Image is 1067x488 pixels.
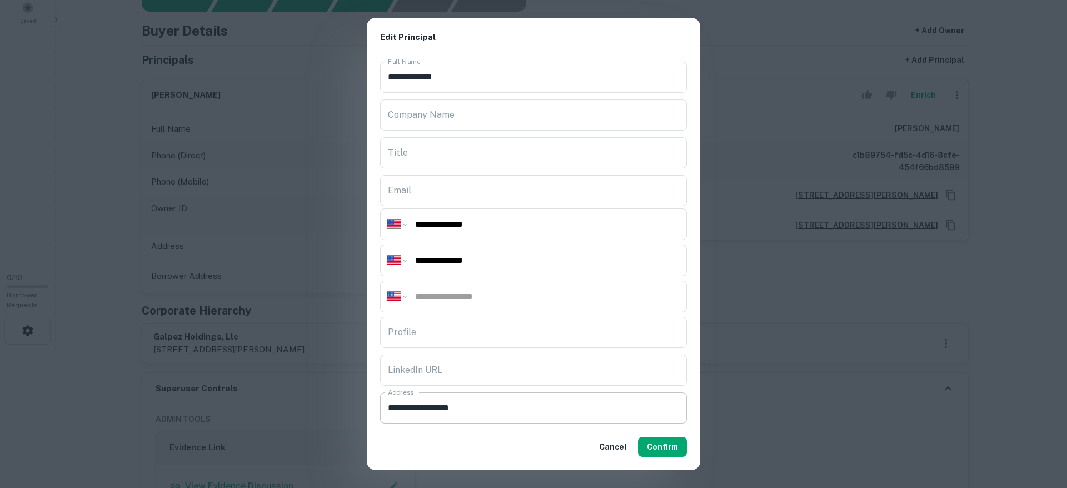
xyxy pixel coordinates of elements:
[367,18,700,57] h2: Edit Principal
[388,57,421,66] label: Full Name
[638,437,687,457] button: Confirm
[595,437,631,457] button: Cancel
[388,387,413,397] label: Address
[1011,399,1067,452] iframe: Chat Widget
